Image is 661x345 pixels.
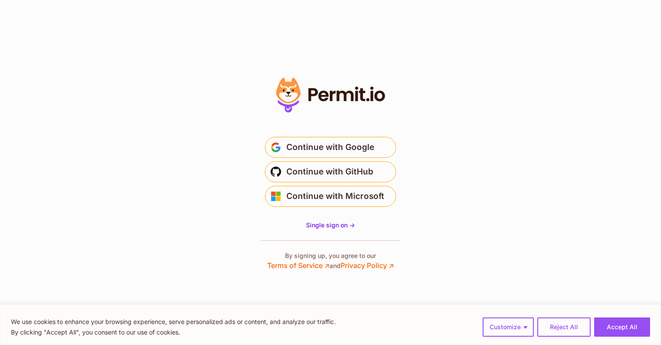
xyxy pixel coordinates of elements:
a: Privacy Policy ↗ [341,261,394,270]
a: Single sign on -> [306,221,355,230]
span: Continue with Google [286,140,374,154]
p: By clicking "Accept All", you consent to our use of cookies. [11,327,336,338]
button: Accept All [594,317,650,337]
span: Continue with Microsoft [286,189,384,203]
p: By signing up, you agree to our and [267,251,394,271]
button: Continue with Google [265,137,396,158]
button: Customize [483,317,534,337]
button: Continue with GitHub [265,161,396,182]
a: Terms of Service ↗ [267,261,330,270]
span: Continue with GitHub [286,165,373,179]
p: We use cookies to enhance your browsing experience, serve personalized ads or content, and analyz... [11,317,336,327]
button: Continue with Microsoft [265,186,396,207]
button: Reject All [537,317,591,337]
